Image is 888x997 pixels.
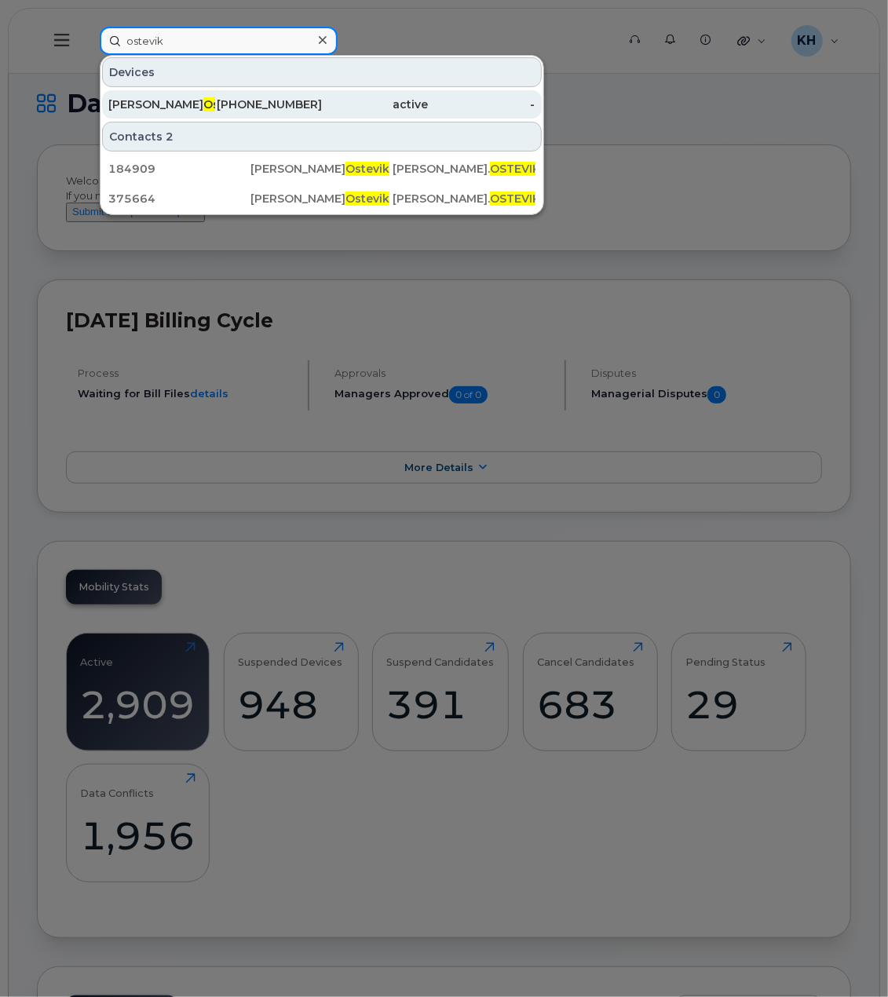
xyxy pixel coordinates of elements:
div: [PERSON_NAME]. @[PERSON_NAME][DOMAIN_NAME] [393,161,535,177]
div: [PERSON_NAME] [250,161,393,177]
div: [PHONE_NUMBER] [215,97,322,112]
div: [PERSON_NAME] [108,97,215,112]
span: Ostevik [345,192,389,206]
div: 375664 [108,191,250,206]
span: 2 [166,129,174,144]
span: OSTEVIK [490,192,540,206]
div: 184909 [108,161,250,177]
a: [PERSON_NAME]Ostevik[PHONE_NUMBER]active- [102,90,542,119]
div: - [429,97,535,112]
a: 184909[PERSON_NAME]Ostevik[PERSON_NAME].OSTEVIK@[PERSON_NAME][DOMAIN_NAME] [102,155,542,183]
div: Contacts [102,122,542,152]
span: OSTEVIK [490,162,540,176]
div: [PERSON_NAME] [250,191,393,206]
span: Ostevik [203,97,247,111]
div: Devices [102,57,542,87]
div: active [322,97,429,112]
iframe: Messenger Launcher [820,929,876,985]
a: 375664[PERSON_NAME]Ostevik[PERSON_NAME].OSTEVIK1@[PERSON_NAME][DOMAIN_NAME] [102,184,542,213]
span: Ostevik [345,162,389,176]
div: [PERSON_NAME]. 1@[PERSON_NAME][DOMAIN_NAME] [393,191,535,206]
